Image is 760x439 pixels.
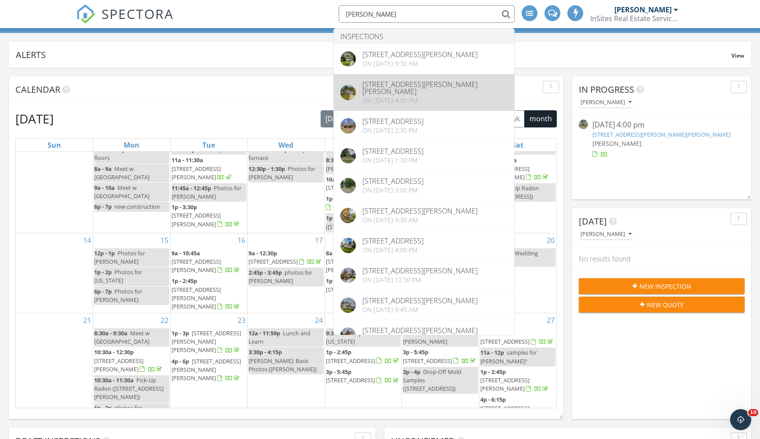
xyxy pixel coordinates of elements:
[362,127,424,134] div: On [DATE] 2:30 pm
[248,248,324,267] a: 9a - 12:30p [STREET_ADDRESS]
[248,130,325,233] td: Go to September 10, 2025
[248,233,325,313] td: Go to September 17, 2025
[326,329,393,345] span: Photos for [US_STATE]
[572,247,751,271] div: No results found
[94,376,134,384] span: 10:30a - 11:30a
[326,214,343,222] span: 1p - 2p
[334,290,514,320] a: [STREET_ADDRESS][PERSON_NAME] On [DATE] 9:45 am
[362,81,508,95] div: [STREET_ADDRESS][PERSON_NAME][PERSON_NAME]
[334,74,514,111] a: [STREET_ADDRESS][PERSON_NAME][PERSON_NAME] On [DATE] 4:00 pm
[248,348,282,356] span: 3:30p - 4:15p
[326,156,390,172] span: Photos for [PERSON_NAME]
[170,233,248,313] td: Go to September 16, 2025
[172,277,197,285] span: 1p - 2:45p
[480,155,555,183] a: 8:30a - 10:15a [STREET_ADDRESS][PERSON_NAME]
[510,139,525,151] a: Saturday
[362,207,478,214] div: [STREET_ADDRESS][PERSON_NAME]
[579,297,745,312] button: New Quote
[172,357,241,382] a: 4p - 6p [STREET_ADDRESS][PERSON_NAME][PERSON_NAME]
[362,187,424,194] div: On [DATE] 3:00 pm
[172,165,221,181] span: [STREET_ADDRESS][PERSON_NAME]
[15,83,60,95] span: Calendar
[172,211,221,228] span: [STREET_ADDRESS][PERSON_NAME]
[248,145,305,162] span: Verify furnace
[313,313,325,327] a: Go to September 24, 2025
[480,249,538,265] span: Wedding (Aldhizer)
[748,409,758,416] span: 10
[94,404,142,420] span: photos for [US_STATE]
[81,313,93,327] a: Go to September 21, 2025
[321,110,353,127] button: [DATE]
[480,404,530,429] span: [STREET_ADDRESS][PERSON_NAME][PERSON_NAME]
[172,357,189,365] span: 4p - 6p
[94,329,150,345] span: Meet w [GEOGRAPHIC_DATA]
[403,368,461,392] span: Drop-Off Mold Samples ([STREET_ADDRESS])
[172,203,197,211] span: 1p - 3:30p
[579,120,745,159] a: [DATE] 4:00 pm [STREET_ADDRESS][PERSON_NAME][PERSON_NAME] [PERSON_NAME]
[326,347,401,366] a: 1p - 2:45p [STREET_ADDRESS]
[326,258,375,274] span: [STREET_ADDRESS][PERSON_NAME]
[334,261,514,290] a: [STREET_ADDRESS][PERSON_NAME] On [DATE] 12:30 pm
[201,139,217,151] a: Tuesday
[326,277,400,293] a: 1p - 2:45p [STREET_ADDRESS]
[94,249,115,257] span: 12p - 1p
[545,233,556,247] a: Go to September 20, 2025
[579,97,633,109] button: [PERSON_NAME]
[403,348,428,356] span: 3p - 5:45p
[362,178,424,185] div: [STREET_ADDRESS]
[362,148,424,155] div: [STREET_ADDRESS]
[340,51,356,67] img: data
[334,231,514,260] a: [STREET_ADDRESS] On [DATE] 4:00 pm
[236,233,247,247] a: Go to September 16, 2025
[362,97,508,104] div: On [DATE] 4:00 pm
[94,329,128,337] span: 8:30a - 9:30a
[326,174,401,193] a: 10a - 12p [STREET_ADDRESS]
[94,165,112,173] span: 8a - 9a
[579,83,634,95] span: In Progress
[480,368,550,392] a: 1p - 2:45p [STREET_ADDRESS][PERSON_NAME]
[362,267,478,274] div: [STREET_ADDRESS][PERSON_NAME]
[339,5,515,23] input: Search everything...
[94,376,164,401] span: Pick-Up Radon ([STREET_ADDRESS][PERSON_NAME])
[172,328,247,356] a: 1p - 3p [STREET_ADDRESS][PERSON_NAME][PERSON_NAME]
[248,165,315,181] span: Photos for [PERSON_NAME]
[340,298,356,313] img: data
[16,130,93,233] td: Go to September 7, 2025
[340,118,356,134] img: 745f26ffcf7a6d0b4434a243145de5c0.jpeg
[362,51,478,58] div: [STREET_ADDRESS][PERSON_NAME]
[93,130,171,233] td: Go to September 8, 2025
[326,248,401,276] a: 8a - 9:45a [STREET_ADDRESS][PERSON_NAME]
[524,110,557,127] button: month
[326,367,401,386] a: 3p - 5:45p [STREET_ADDRESS]
[362,327,478,334] div: [STREET_ADDRESS][PERSON_NAME]
[326,357,375,365] span: [STREET_ADDRESS]
[248,329,311,345] span: Lunch and Learn
[579,229,633,240] button: [PERSON_NAME]
[102,4,174,23] span: SPECTORA
[94,184,150,200] span: Meet w [GEOGRAPHIC_DATA]
[172,249,241,274] a: 9a - 10:45a [STREET_ADDRESS][PERSON_NAME]
[46,139,63,151] a: Sunday
[326,277,351,285] span: 1p - 2:45p
[172,357,241,382] span: [STREET_ADDRESS][PERSON_NAME][PERSON_NAME]
[248,249,323,265] a: 9a - 12:30p [STREET_ADDRESS]
[16,233,93,313] td: Go to September 14, 2025
[340,85,356,100] img: 9522571%2Fcover_photos%2F0MUFM0MH4GH8za3P3Wke%2Foriginal.jpeg
[236,313,247,327] a: Go to September 23, 2025
[326,249,351,257] span: 8a - 9:45a
[403,357,452,365] span: [STREET_ADDRESS]
[326,175,400,192] a: 10a - 12p [STREET_ADDRESS]
[340,327,356,343] img: data
[172,277,241,310] a: 1p - 2:45p [STREET_ADDRESS][PERSON_NAME][PERSON_NAME]
[172,258,221,274] span: [STREET_ADDRESS][PERSON_NAME]
[326,368,400,384] a: 3p - 5:45p [STREET_ADDRESS]
[94,145,153,162] span: Pickleball floors
[170,130,248,233] td: Go to September 9, 2025
[326,286,375,294] span: [STREET_ADDRESS]
[94,203,112,210] span: 6p - 7p
[579,278,745,294] button: New Inspection
[248,258,298,265] span: [STREET_ADDRESS]
[325,130,402,233] td: Go to September 11, 2025
[579,215,607,227] span: [DATE]
[94,249,145,265] span: Photos for [PERSON_NAME]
